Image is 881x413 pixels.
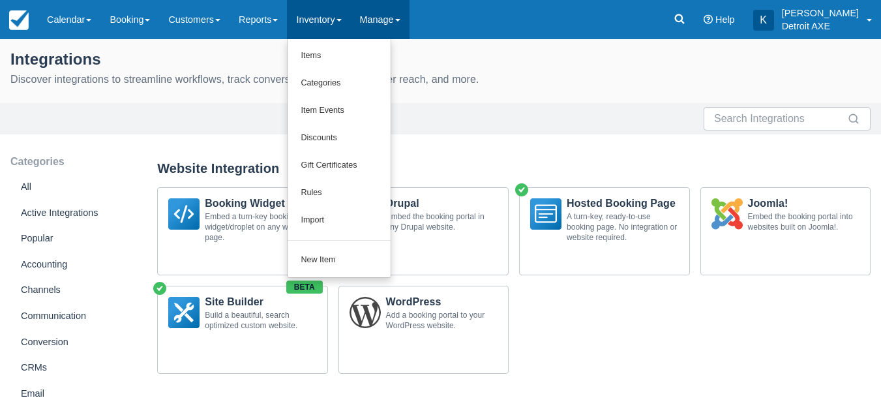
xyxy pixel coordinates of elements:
span: Active [514,182,530,198]
img: Wordpress [350,297,381,328]
label: Beta [286,281,323,294]
input: Search Integrations [714,107,844,130]
p: Drupal [386,198,498,209]
img: checkfront-main-nav-mini-logo.png [9,10,29,30]
ul: Inventory [287,39,391,278]
p: Hosted Booking Page [567,198,678,209]
div: All [10,175,136,200]
div: Embed a turn-key booking widget/droplet on any web page. [205,211,316,243]
div: Email [10,382,136,406]
img: Droplet [168,198,200,230]
div: Embed the booking portal into websites built on Joomla!. [748,211,859,232]
p: [PERSON_NAME] [782,7,859,20]
img: SiteBuilder [168,297,200,328]
div: Accounting [10,252,136,277]
div: Popular [10,226,136,251]
a: Import [288,207,391,234]
span: Help [715,14,735,25]
a: WordpressWordPressAdd a booking portal to your WordPress website. [338,286,509,374]
a: Rules [288,179,391,207]
a: DrupalDrupalEmbed the booking portal in any Drupal website. [338,187,509,275]
div: Website Integration [157,161,871,177]
div: Build a beautiful, search optimized custom website. [205,310,316,331]
p: Joomla! [748,198,859,209]
i: Help [704,15,713,24]
div: K [753,10,774,31]
a: DropletBooking WidgetEmbed a turn-key booking widget/droplet on any web page. [157,187,327,275]
p: WordPress [386,297,498,307]
a: Categories [288,70,391,97]
p: Booking Widget [205,198,316,209]
div: Integrations [10,47,871,69]
span: Active [152,281,168,296]
div: A turn-key, ready-to-use booking page. No integration or website required. [567,211,678,243]
div: Add a booking portal to your WordPress website. [386,310,498,331]
a: Gift Certificates [288,152,391,179]
div: Discover integrations to streamline workflows, track conversion, increase customer reach, and more. [10,72,871,87]
div: Categories [10,150,136,174]
p: Site Builder [205,297,316,307]
a: New Item [288,247,391,274]
div: Channels [10,278,136,303]
a: SiteBuilderSite BuilderBuild a beautiful, search optimized custom website. [157,286,327,374]
div: Embed the booking portal in any Drupal website. [386,211,498,232]
div: Active Integrations [10,201,136,226]
a: HostedHosted Booking PageA turn-key, ready-to-use booking page. No integration or website required. [519,187,689,275]
div: CRMs [10,356,136,380]
img: Hosted [530,198,561,230]
div: Communication [10,304,136,329]
a: Item Events [288,97,391,125]
p: Detroit AXE [782,20,859,33]
a: Discounts [288,125,391,152]
a: JoomlaJoomla!Embed the booking portal into websites built on Joomla!. [700,187,871,275]
a: Items [288,42,391,70]
div: Conversion [10,330,136,355]
img: Joomla [711,198,743,230]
